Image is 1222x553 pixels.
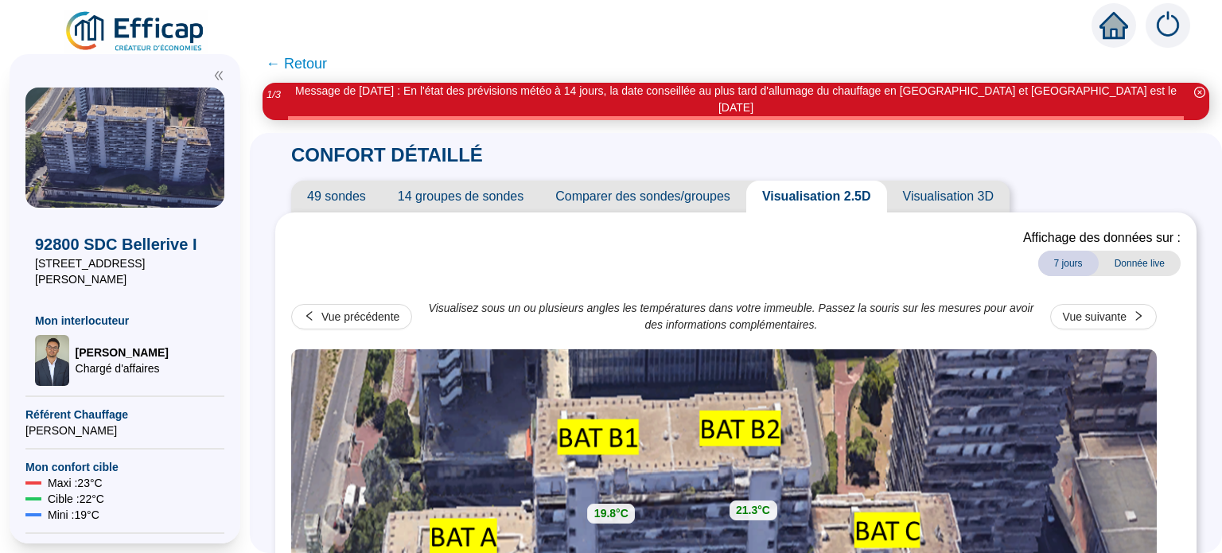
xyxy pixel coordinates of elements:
[1099,11,1128,40] span: home
[35,255,215,287] span: [STREET_ADDRESS][PERSON_NAME]
[25,459,224,475] span: Mon confort cible
[420,300,1041,333] span: Visualisez sous un ou plusieurs angles les températures dans votre immeuble. Passez la souris sur...
[48,491,104,507] span: Cible : 22 °C
[321,309,399,325] div: Vue précédente
[275,144,499,166] span: CONFORT DÉTAILLÉ
[288,83,1184,116] div: Message de [DATE] : En l'état des prévisions météo à 14 jours, la date conseillée au plus tard d'...
[382,181,539,212] span: 14 groupes de sondes
[35,313,215,329] span: Mon interlocuteur
[267,88,281,100] i: 1 / 3
[1050,304,1157,329] button: Vue suivante
[736,504,770,516] strong: 21.3°C
[76,345,169,360] span: [PERSON_NAME]
[304,310,315,321] span: left
[25,407,224,423] span: Référent Chauffage
[1063,309,1127,325] div: Vue suivante
[48,475,103,491] span: Maxi : 23 °C
[1133,310,1144,321] span: right
[1038,251,1099,276] span: 7 jours
[1194,87,1205,98] span: close-circle
[594,507,629,520] strong: 19.8°C
[1023,228,1181,247] span: Affichage des données sur :
[48,507,99,523] span: Mini : 19 °C
[291,181,382,212] span: 49 sondes
[539,181,746,212] span: Comparer des sondes/groupes
[266,53,327,75] span: ← Retour
[746,181,887,212] span: Visualisation 2.5D
[1099,251,1181,276] span: Donnée live
[35,335,69,386] img: Chargé d'affaires
[64,10,208,54] img: efficap energie logo
[213,70,224,81] span: double-left
[35,233,215,255] span: 92800 SDC Bellerive I
[887,181,1010,212] span: Visualisation 3D
[76,360,169,376] span: Chargé d'affaires
[1146,3,1190,48] img: alerts
[291,304,412,329] button: Vue précédente
[25,423,224,438] span: [PERSON_NAME]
